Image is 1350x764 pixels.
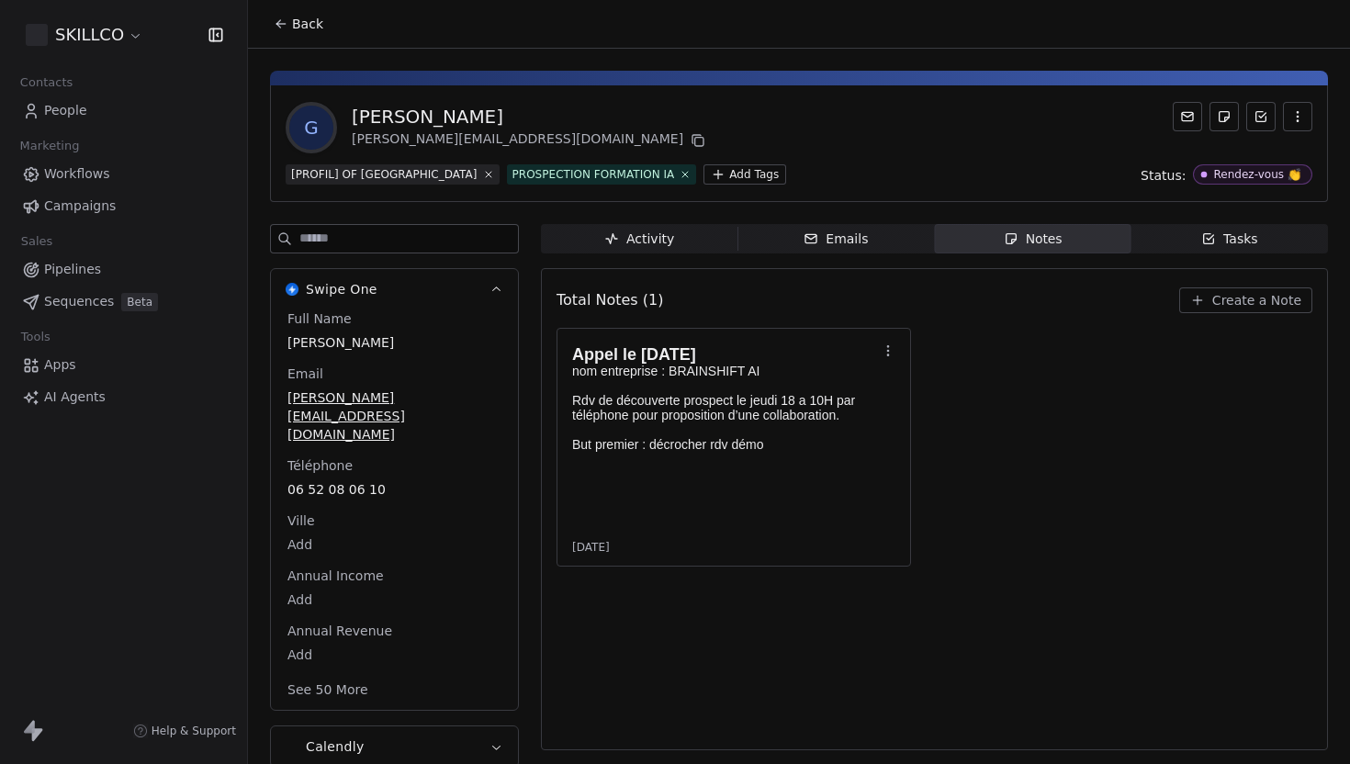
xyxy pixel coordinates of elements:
[512,166,675,183] div: PROSPECTION FORMATION IA
[44,260,101,279] span: Pipelines
[352,129,709,152] div: [PERSON_NAME][EMAIL_ADDRESS][DOMAIN_NAME]
[306,737,365,756] span: Calendly
[22,19,147,51] button: SKILLCO
[1201,230,1258,249] div: Tasks
[572,364,877,378] p: nom entreprise : BRAINSHIFT AI
[287,646,501,664] span: Add
[557,289,663,311] span: Total Notes (1)
[287,333,501,352] span: [PERSON_NAME]
[55,23,124,47] span: SKILLCO
[703,164,786,185] button: Add Tags
[604,230,674,249] div: Activity
[306,280,377,298] span: Swipe One
[121,293,158,311] span: Beta
[44,388,106,407] span: AI Agents
[286,740,298,753] img: Calendly
[263,7,334,40] button: Back
[291,166,478,183] div: [PROFIL] OF [GEOGRAPHIC_DATA]
[572,393,877,422] p: Rdv de découverte prospect le jeudi 18 a 10H par téléphone pour proposition d’une collaboration.
[15,382,232,412] a: AI Agents
[572,345,877,364] h1: Appel le [DATE]
[15,159,232,189] a: Workflows
[44,292,114,311] span: Sequences
[15,286,232,317] a: SequencesBeta
[13,323,58,351] span: Tools
[15,350,232,380] a: Apps
[13,228,61,255] span: Sales
[44,197,116,216] span: Campaigns
[352,104,709,129] div: [PERSON_NAME]
[12,69,81,96] span: Contacts
[289,106,333,150] span: G
[15,254,232,285] a: Pipelines
[284,365,327,383] span: Email
[284,511,319,530] span: Ville
[133,724,236,738] a: Help & Support
[15,191,232,221] a: Campaigns
[44,164,110,184] span: Workflows
[287,388,501,444] span: [PERSON_NAME][EMAIL_ADDRESS][DOMAIN_NAME]
[804,230,868,249] div: Emails
[284,622,396,640] span: Annual Revenue
[287,480,501,499] span: 06 52 08 06 10
[284,309,355,328] span: Full Name
[271,309,518,710] div: Swipe OneSwipe One
[284,456,356,475] span: Téléphone
[287,590,501,609] span: Add
[572,437,877,452] p: But premier : décrocher rdv démo
[15,95,232,126] a: People
[284,567,388,585] span: Annual Income
[1141,166,1186,185] span: Status:
[1212,291,1301,309] span: Create a Note
[287,535,501,554] span: Add
[286,283,298,296] img: Swipe One
[44,101,87,120] span: People
[1213,168,1301,181] div: Rendez-vous 👏
[572,540,610,555] span: [DATE]
[1179,287,1312,313] button: Create a Note
[12,132,87,160] span: Marketing
[276,673,379,706] button: See 50 More
[44,355,76,375] span: Apps
[152,724,236,738] span: Help & Support
[292,15,323,33] span: Back
[271,269,518,309] button: Swipe OneSwipe One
